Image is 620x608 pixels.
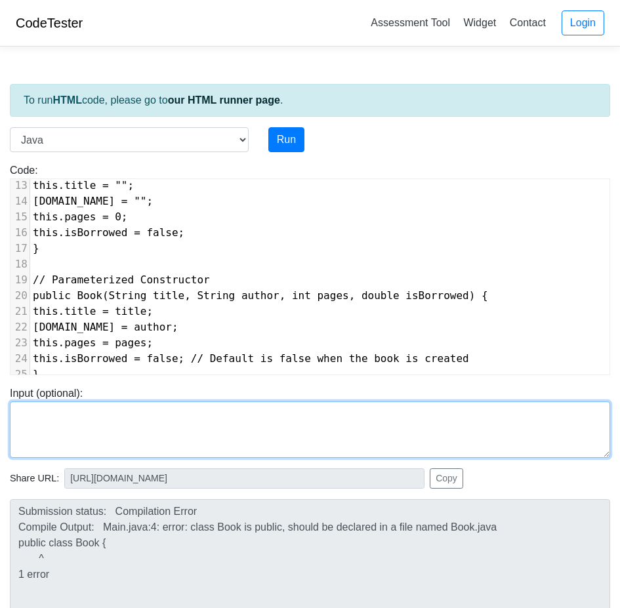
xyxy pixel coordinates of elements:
[10,178,30,193] div: 13
[10,351,30,367] div: 24
[33,195,153,207] span: [DOMAIN_NAME] = "";
[33,321,178,333] span: [DOMAIN_NAME] = author;
[10,367,30,382] div: 25
[33,289,488,302] span: public Book(String title, String author, int pages, double isBorrowed) {
[10,84,610,117] div: To run code, please go to .
[562,10,604,35] a: Login
[505,12,551,33] a: Contact
[33,179,134,192] span: this.title = "";
[10,288,30,304] div: 20
[10,193,30,209] div: 14
[33,211,128,223] span: this.pages = 0;
[10,272,30,288] div: 19
[365,12,455,33] a: Assessment Tool
[33,305,153,317] span: this.title = title;
[10,209,30,225] div: 15
[64,468,424,489] input: No share available yet
[33,226,184,239] span: this.isBorrowed = false;
[10,304,30,319] div: 21
[33,274,210,286] span: // Parameterized Constructor
[458,12,501,33] a: Widget
[52,94,81,106] strong: HTML
[430,468,463,489] button: Copy
[168,94,280,106] a: our HTML runner page
[33,242,39,254] span: }
[10,335,30,351] div: 23
[33,336,153,349] span: this.pages = pages;
[10,225,30,241] div: 16
[10,319,30,335] div: 22
[33,368,39,380] span: }
[10,241,30,256] div: 17
[268,127,304,152] button: Run
[10,256,30,272] div: 18
[16,16,83,30] a: CodeTester
[10,472,59,486] span: Share URL:
[33,352,469,365] span: this.isBorrowed = false; // Default is false when the book is created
